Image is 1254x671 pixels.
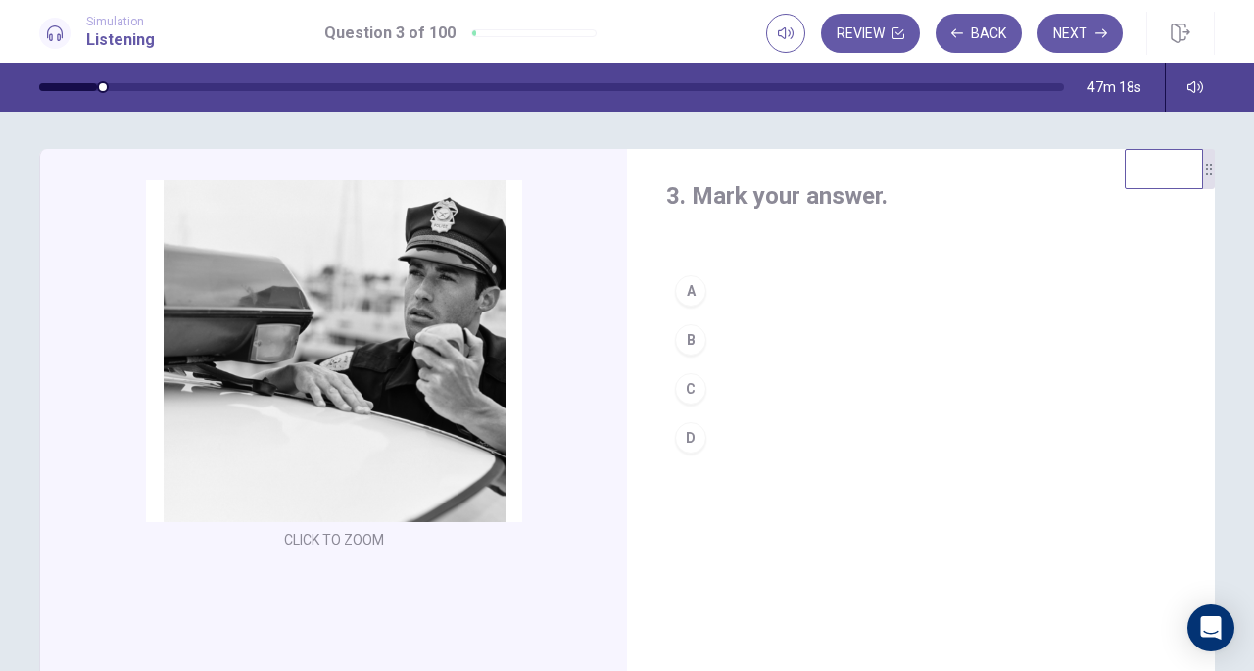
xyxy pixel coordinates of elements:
h1: Listening [86,28,155,52]
span: Simulation [86,15,155,28]
div: A [675,275,706,307]
h4: 3. Mark your answer. [666,180,1176,212]
button: A [666,266,1176,315]
div: B [675,324,706,356]
div: D [675,422,706,454]
button: Review [821,14,920,53]
button: Back [936,14,1022,53]
button: D [666,413,1176,462]
button: B [666,315,1176,364]
div: C [675,373,706,405]
div: Open Intercom Messenger [1187,604,1234,651]
span: 47m 18s [1087,79,1141,95]
button: Next [1037,14,1123,53]
button: C [666,364,1176,413]
h1: Question 3 of 100 [324,22,456,45]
